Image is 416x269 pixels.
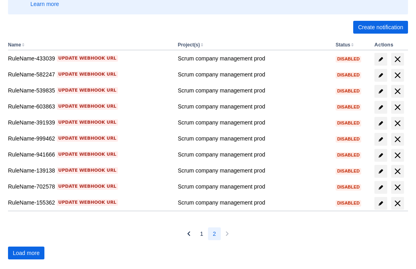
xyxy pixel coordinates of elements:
span: Disabled [336,201,361,205]
th: Actions [371,40,408,50]
span: Disabled [336,89,361,93]
button: Status [336,42,350,48]
span: edit [378,120,384,126]
span: delete [393,199,402,208]
div: Scrum company management prod [178,118,329,126]
span: Create notification [358,21,403,34]
div: RuleName-603863 [8,102,171,110]
div: Scrum company management prod [178,167,329,175]
span: edit [378,136,384,143]
span: Disabled [336,105,361,109]
span: edit [378,152,384,159]
span: delete [393,134,402,144]
div: Scrum company management prod [178,134,329,143]
span: edit [378,88,384,94]
div: RuleName-139138 [8,167,171,175]
div: Scrum company management prod [178,183,329,191]
span: delete [393,167,402,176]
button: Page 2 [208,227,221,240]
span: Update webhook URL [58,119,116,126]
span: edit [378,104,384,110]
span: edit [378,200,384,207]
span: Update webhook URL [58,55,116,62]
button: Project(s) [178,42,200,48]
nav: Pagination [182,227,234,240]
div: Scrum company management prod [178,54,329,62]
span: 2 [213,227,216,240]
span: Disabled [336,137,361,141]
div: Scrum company management prod [178,86,329,94]
span: Update webhook URL [58,71,116,78]
div: RuleName-155362 [8,199,171,207]
span: delete [393,151,402,160]
div: RuleName-582247 [8,70,171,78]
span: Load more [13,247,40,259]
div: RuleName-941666 [8,151,171,159]
span: Disabled [336,153,361,157]
span: Update webhook URL [58,151,116,158]
span: Disabled [336,57,361,61]
span: 1 [200,227,203,240]
span: delete [393,70,402,80]
span: edit [378,168,384,175]
div: Scrum company management prod [178,102,329,110]
span: Disabled [336,73,361,77]
button: Load more [8,247,44,259]
div: RuleName-391939 [8,118,171,126]
button: Next [221,227,234,240]
div: Scrum company management prod [178,199,329,207]
span: delete [393,183,402,192]
span: delete [393,54,402,64]
button: Create notification [353,21,408,34]
span: Disabled [336,169,361,173]
button: Previous [182,227,195,240]
span: Update webhook URL [58,103,116,110]
span: edit [378,184,384,191]
div: RuleName-433039 [8,54,171,62]
span: Update webhook URL [58,135,116,142]
span: Update webhook URL [58,199,116,206]
span: edit [378,72,384,78]
div: RuleName-539835 [8,86,171,94]
span: delete [393,86,402,96]
span: edit [378,56,384,62]
div: Scrum company management prod [178,70,329,78]
div: RuleName-702578 [8,183,171,191]
span: Update webhook URL [58,167,116,174]
span: Update webhook URL [58,87,116,94]
span: delete [393,118,402,128]
span: Disabled [336,185,361,189]
span: delete [393,102,402,112]
div: Scrum company management prod [178,151,329,159]
button: Name [8,42,21,48]
div: RuleName-999462 [8,134,171,143]
span: Update webhook URL [58,183,116,190]
button: Page 1 [195,227,208,240]
span: Disabled [336,121,361,125]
